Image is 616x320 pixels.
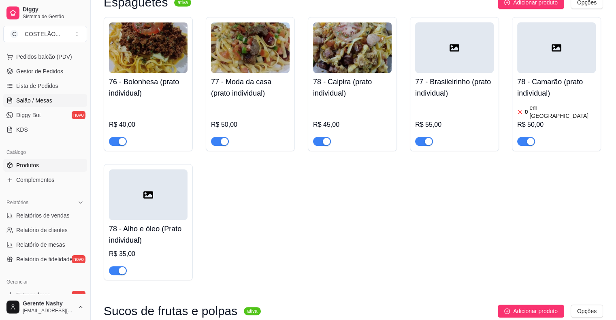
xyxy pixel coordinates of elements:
[109,223,188,246] h4: 78 - Alho e óleo (Prato individual)
[109,76,188,99] h4: 76 - Bolonhesa (prato individual)
[23,300,74,307] span: Gerente Nashy
[504,308,510,314] span: plus-circle
[16,67,63,75] span: Gestor de Pedidos
[3,209,87,222] a: Relatórios de vendas
[3,253,87,266] a: Relatório de fidelidadenovo
[211,76,290,99] h4: 77 - Moda da casa (prato individual)
[16,176,54,184] span: Complementos
[109,22,188,73] img: product-image
[3,79,87,92] a: Lista de Pedidos
[10,30,18,38] span: C
[23,6,84,13] span: Diggy
[3,159,87,172] a: Produtos
[16,291,50,299] span: Entregadores
[3,50,87,63] button: Pedidos balcão (PDV)
[529,104,596,120] article: em [GEOGRAPHIC_DATA]
[211,22,290,73] img: product-image
[16,211,70,220] span: Relatórios de vendas
[313,22,392,73] img: product-image
[16,255,72,263] span: Relatório de fidelidade
[16,111,41,119] span: Diggy Bot
[16,126,28,134] span: KDS
[3,288,87,301] a: Entregadoresnovo
[571,305,603,318] button: Opções
[577,307,597,316] span: Opções
[513,307,558,316] span: Adicionar produto
[3,238,87,251] a: Relatório de mesas
[23,307,74,314] span: [EMAIL_ADDRESS][DOMAIN_NAME]
[244,307,260,315] sup: ativa
[23,13,84,20] span: Sistema de Gestão
[3,65,87,78] a: Gestor de Pedidos
[313,76,392,99] h4: 78 - Caipira (prato individual)
[6,199,28,206] span: Relatórios
[3,275,87,288] div: Gerenciar
[517,76,596,99] h4: 78 - Camarão (prato individual)
[525,108,528,116] article: 0
[109,249,188,259] div: R$ 35,00
[3,173,87,186] a: Complementos
[25,30,60,38] div: COSTELÃO ...
[3,26,87,42] button: Select a team
[16,96,52,105] span: Salão / Mesas
[16,82,58,90] span: Lista de Pedidos
[517,120,596,130] div: R$ 50,00
[211,120,290,130] div: R$ 50,00
[3,3,87,23] a: DiggySistema de Gestão
[415,120,494,130] div: R$ 55,00
[415,76,494,99] h4: 77 - Brasileirinho (prato individual)
[3,224,87,237] a: Relatório de clientes
[3,146,87,159] div: Catálogo
[16,241,65,249] span: Relatório de mesas
[104,306,237,316] h3: Sucos de frutas e polpas
[3,94,87,107] a: Salão / Mesas
[3,109,87,122] a: Diggy Botnovo
[16,53,72,61] span: Pedidos balcão (PDV)
[109,120,188,130] div: R$ 40,00
[16,161,39,169] span: Produtos
[16,226,68,234] span: Relatório de clientes
[313,120,392,130] div: R$ 45,00
[498,305,564,318] button: Adicionar produto
[3,123,87,136] a: KDS
[3,297,87,317] button: Gerente Nashy[EMAIL_ADDRESS][DOMAIN_NAME]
